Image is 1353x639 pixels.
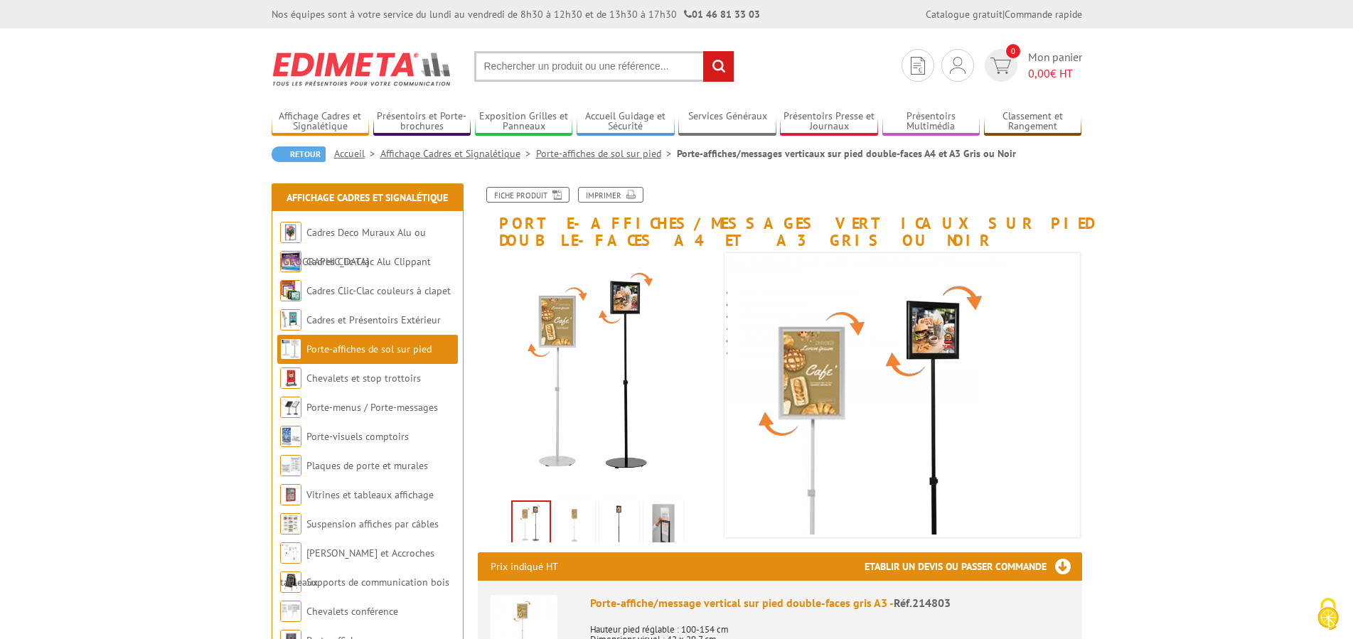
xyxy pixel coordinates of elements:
span: € HT [1028,65,1082,82]
a: Cadres Clic-Clac Alu Clippant [306,255,431,268]
h3: Etablir un devis ou passer commande [865,552,1082,581]
a: Accueil [334,147,380,160]
img: porte_affiches_messages_sur_pieds_a4_a3_double_faces_economiques_alu.png [558,503,592,547]
div: Nos équipes sont à votre service du lundi au vendredi de 8h30 à 12h30 et de 13h30 à 17h30 [272,7,760,21]
img: devis rapide [911,57,925,75]
img: porte_affiches_messages_sur_pieds_a4_a3_double_faces_economiques_noir.png [602,503,636,547]
a: Accueil Guidage et Sécurité [577,110,675,134]
a: Supports de communication bois [306,576,449,589]
a: Chevalets et stop trottoirs [306,372,421,385]
a: Affichage Cadres et Signalétique [272,110,370,134]
button: Cookies (fenêtre modale) [1303,591,1353,639]
img: Edimeta [272,43,453,95]
img: Cadres Clic-Clac couleurs à clapet [280,280,301,301]
span: 0,00 [1028,66,1050,80]
a: Retour [272,146,326,162]
img: devis rapide [990,58,1011,74]
a: devis rapide 0 Mon panier 0,00€ HT [981,49,1082,82]
a: Commande rapide [1005,8,1082,21]
a: Porte-affiches de sol sur pied [536,147,677,160]
a: Classement et Rangement [984,110,1082,134]
img: Plaques de porte et murales [280,455,301,476]
a: Plaques de porte et murales [306,459,428,472]
a: Catalogue gratuit [926,8,1002,21]
img: Porte-visuels comptoirs [280,426,301,447]
a: Imprimer [578,187,643,203]
a: [PERSON_NAME] et Accroches tableaux [280,547,434,589]
img: Cookies (fenêtre modale) [1310,596,1346,632]
img: Porte-affiches de sol sur pied [280,338,301,360]
strong: 01 46 81 33 03 [684,8,760,21]
a: Cadres Clic-Clac couleurs à clapet [306,284,451,297]
a: Suspension affiches par câbles [306,517,439,530]
a: Vitrines et tableaux affichage [306,488,434,501]
span: 0 [1006,44,1020,58]
img: Chevalets et stop trottoirs [280,367,301,389]
img: Suspension affiches par câbles [280,513,301,535]
a: Porte-menus / Porte-messages [306,401,438,414]
a: Présentoirs Multimédia [882,110,980,134]
a: Chevalets conférence [306,605,398,618]
a: Cadres et Présentoirs Extérieur [306,313,441,326]
img: Chevalets conférence [280,601,301,622]
img: 214803_porte_affiches_messages_sur_pieds_a4_a3_double_faces.jpg [478,256,717,495]
p: Prix indiqué HT [491,552,558,581]
img: 214803_porte_affiches_messages_sur_pieds_a4_a3_double_faces.jpg [513,502,550,546]
a: Porte-visuels comptoirs [306,430,409,443]
img: Porte-menus / Porte-messages [280,397,301,418]
a: Présentoirs et Porte-brochures [373,110,471,134]
img: Cimaises et Accroches tableaux [280,542,301,564]
a: Présentoirs Presse et Journaux [780,110,878,134]
img: Cadres Deco Muraux Alu ou Bois [280,222,301,243]
div: | [926,7,1082,21]
a: Affichage Cadres et Signalétique [380,147,536,160]
span: Mon panier [1028,49,1082,82]
a: Services Généraux [678,110,776,134]
img: Vitrines et tableaux affichage [280,484,301,505]
a: Affichage Cadres et Signalétique [287,191,448,204]
li: Porte-affiches/messages verticaux sur pied double-faces A4 et A3 Gris ou Noir [677,146,1016,161]
img: porte_affiches_messages_sur_pieds_a4_a3_double_faces_economiques_noir_2.png [646,503,680,547]
a: Porte-affiches de sol sur pied [306,343,432,355]
input: rechercher [703,51,734,82]
input: Rechercher un produit ou une référence... [474,51,734,82]
span: Réf.214803 [894,596,951,610]
img: Cadres et Présentoirs Extérieur [280,309,301,331]
img: devis rapide [950,57,966,74]
div: Porte-affiche/message vertical sur pied double-faces gris A3 - [590,595,1069,611]
h1: Porte-affiches/messages verticaux sur pied double-faces A4 et A3 Gris ou Noir [467,187,1093,249]
a: Fiche produit [486,187,569,203]
a: Cadres Deco Muraux Alu ou [GEOGRAPHIC_DATA] [280,226,426,268]
a: Exposition Grilles et Panneaux [475,110,573,134]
